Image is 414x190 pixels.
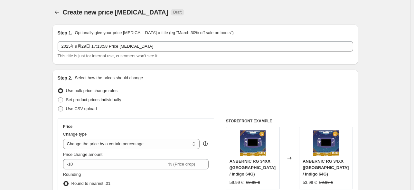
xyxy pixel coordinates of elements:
[202,140,209,147] div: help
[75,75,143,81] p: Select how the prices should change
[313,130,339,156] img: 34xx_4e95e464-2fe5-4923-98b7-af205d6897b0_80x.jpg
[58,30,72,36] h2: Step 1.
[246,179,260,186] strike: 69.99 €
[230,179,243,186] div: 59.99 €
[168,162,195,166] span: % (Price drop)
[230,159,276,176] span: ANBERNIC RG 34XX ([GEOGRAPHIC_DATA] / Indigo 64G)
[226,119,353,124] h6: STOREFRONT EXAMPLE
[63,159,167,169] input: -15
[303,159,349,176] span: ANBERNIC RG 34XX ([GEOGRAPHIC_DATA] / Indigo 64G)
[58,75,72,81] h2: Step 2.
[303,179,316,186] div: 53.99 €
[66,88,118,93] span: Use bulk price change rules
[52,8,61,17] button: Price change jobs
[63,124,72,129] h3: Price
[63,152,103,157] span: Price change amount
[240,130,266,156] img: 34xx_4e95e464-2fe5-4923-98b7-af205d6897b0_80x.jpg
[58,53,157,58] span: This title is just for internal use, customers won't see it
[319,179,333,186] strike: 59.99 €
[173,10,182,15] span: Draft
[71,181,110,186] span: Round to nearest .01
[66,97,121,102] span: Set product prices individually
[63,9,168,16] span: Create new price [MEDICAL_DATA]
[75,30,233,36] p: Optionally give your price [MEDICAL_DATA] a title (eg "March 30% off sale on boots")
[63,172,81,177] span: Rounding
[66,106,97,111] span: Use CSV upload
[63,132,87,137] span: Change type
[58,41,353,52] input: 30% off holiday sale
